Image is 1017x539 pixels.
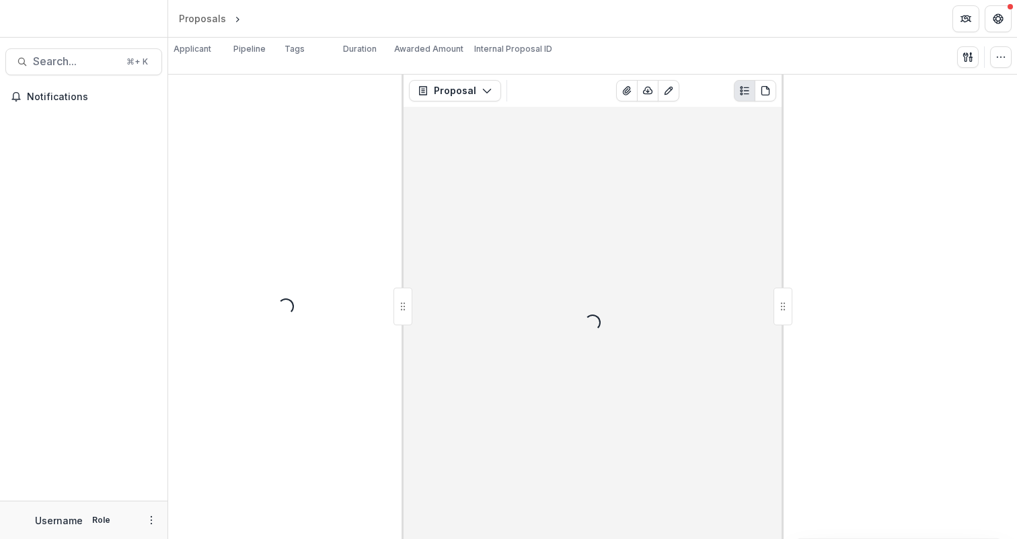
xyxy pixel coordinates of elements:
button: Plaintext view [734,80,755,101]
a: Proposals [174,9,231,28]
p: Role [88,514,114,526]
button: Get Help [985,5,1012,32]
button: Search... [5,48,162,75]
button: Notifications [5,86,162,108]
button: Proposal [409,80,501,101]
span: Search... [33,55,118,68]
p: Pipeline [233,43,266,55]
span: Notifications [27,91,157,103]
button: PDF view [755,80,776,101]
nav: breadcrumb [174,9,301,28]
p: Internal Proposal ID [474,43,552,55]
div: Proposals [179,11,226,26]
div: ⌘ + K [124,54,151,69]
button: More [143,512,159,528]
p: Applicant [174,43,211,55]
button: Edit as form [658,80,679,101]
p: Duration [343,43,377,55]
button: Partners [952,5,979,32]
p: Username [35,513,83,528]
p: Awarded Amount [394,43,463,55]
button: View Attached Files [616,80,638,101]
p: Tags [285,43,305,55]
